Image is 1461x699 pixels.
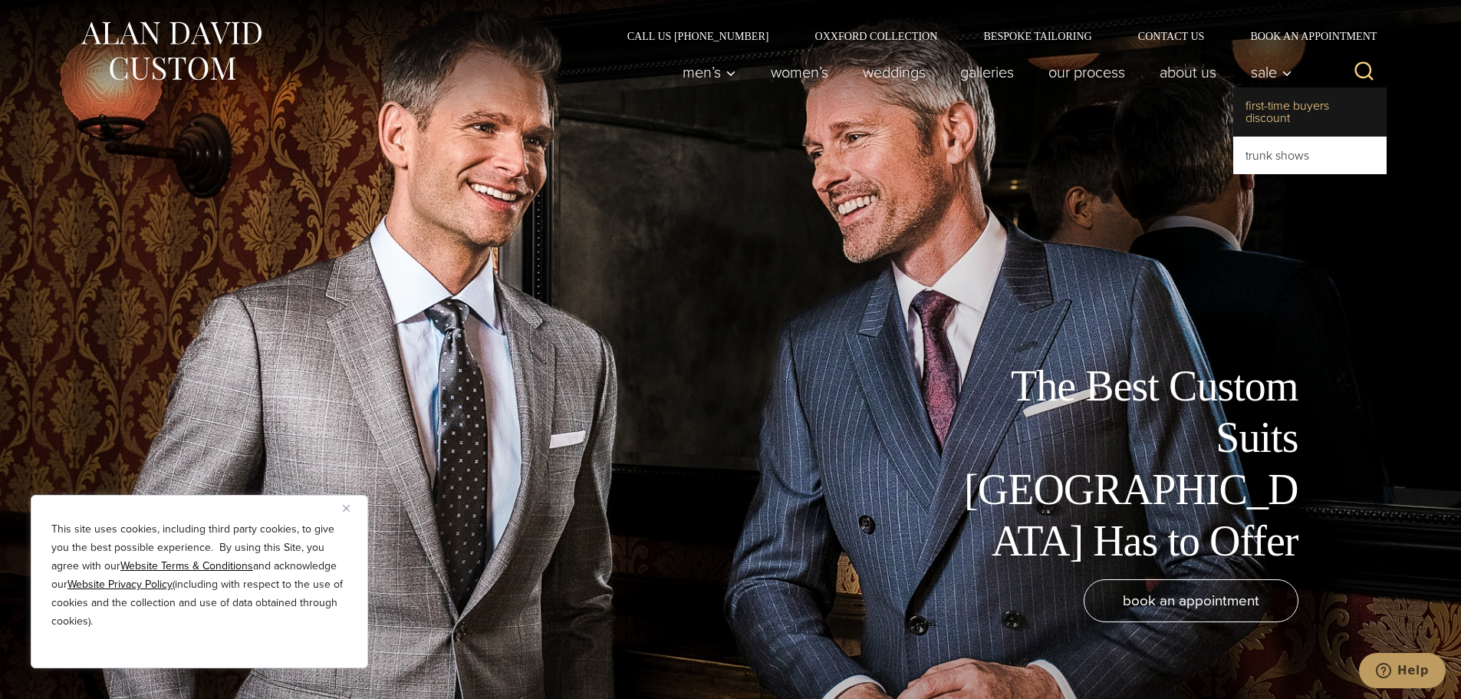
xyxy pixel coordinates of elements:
a: Oxxford Collection [791,31,960,41]
a: Book an Appointment [1227,31,1382,41]
a: Website Terms & Conditions [120,558,253,574]
button: Sale sub menu toggle [1233,57,1300,87]
h1: The Best Custom Suits [GEOGRAPHIC_DATA] Has to Offer [953,361,1298,567]
a: Website Privacy Policy [67,576,173,592]
a: Our Process [1031,57,1142,87]
a: Call Us [PHONE_NUMBER] [604,31,792,41]
a: Women’s [753,57,845,87]
a: Trunk Shows [1233,137,1387,174]
nav: Secondary Navigation [604,31,1383,41]
a: About Us [1142,57,1233,87]
nav: Primary Navigation [665,57,1300,87]
span: book an appointment [1123,589,1259,612]
button: View Search Form [1346,54,1383,91]
button: Child menu of Men’s [665,57,753,87]
p: This site uses cookies, including third party cookies, to give you the best possible experience. ... [51,520,347,631]
img: Close [343,505,350,512]
a: weddings [845,57,943,87]
a: First-Time Buyers Discount [1233,87,1387,137]
img: Alan David Custom [79,17,263,85]
a: Contact Us [1115,31,1228,41]
iframe: Opens a widget where you can chat to one of our agents [1359,653,1446,691]
button: Close [343,499,361,517]
a: book an appointment [1084,579,1298,622]
a: Bespoke Tailoring [960,31,1114,41]
a: Galleries [943,57,1031,87]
